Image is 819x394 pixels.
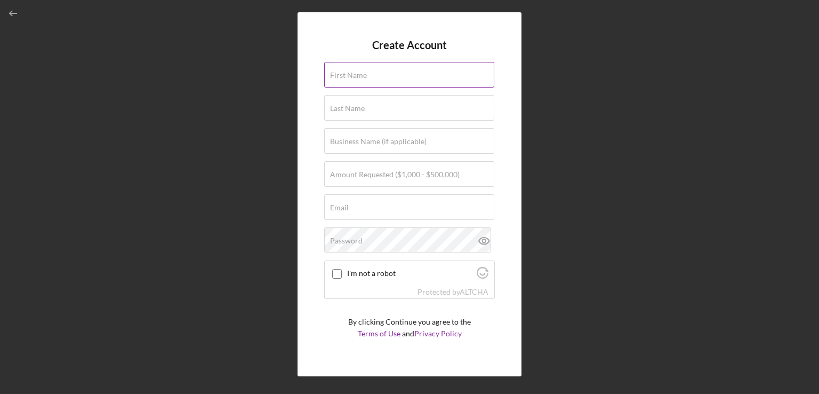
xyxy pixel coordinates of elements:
[417,288,488,296] div: Protected by
[330,104,365,113] label: Last Name
[477,271,488,280] a: Visit Altcha.org
[372,39,447,51] h4: Create Account
[348,316,471,340] p: By clicking Continue you agree to the and
[460,287,488,296] a: Visit Altcha.org
[330,71,367,80] label: First Name
[330,203,349,212] label: Email
[330,170,460,179] label: Amount Requested ($1,000 - $500,000)
[347,269,473,278] label: I'm not a robot
[330,237,363,245] label: Password
[358,329,400,338] a: Terms of Use
[330,137,427,146] label: Business Name (if applicable)
[414,329,462,338] a: Privacy Policy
